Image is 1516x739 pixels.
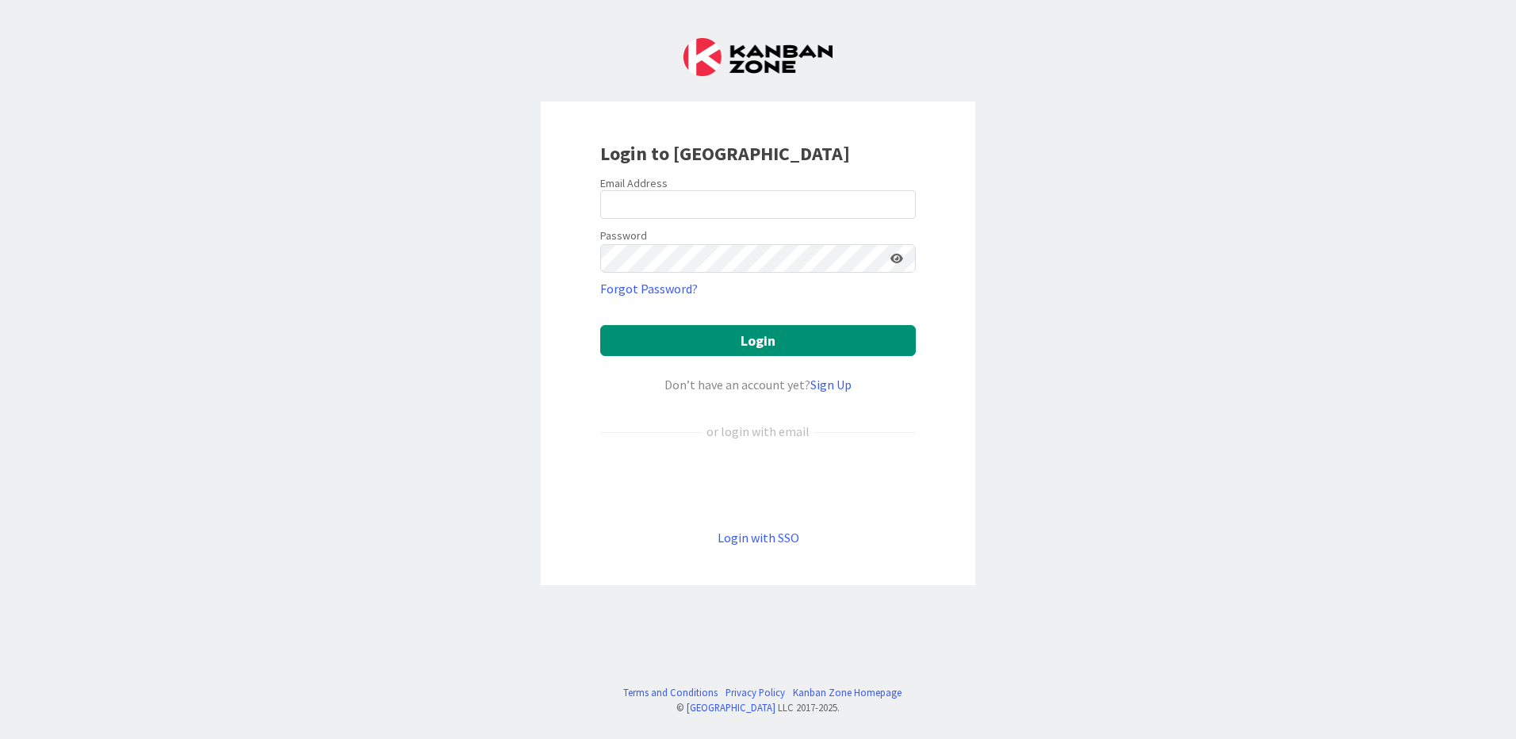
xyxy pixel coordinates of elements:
[683,38,833,76] img: Kanban Zone
[623,685,718,700] a: Terms and Conditions
[810,377,852,392] a: Sign Up
[600,279,698,298] a: Forgot Password?
[793,685,902,700] a: Kanban Zone Homepage
[615,700,902,715] div: © LLC 2017- 2025 .
[592,467,924,502] iframe: Sign in with Google Button
[600,325,916,356] button: Login
[687,701,775,714] a: [GEOGRAPHIC_DATA]
[725,685,785,700] a: Privacy Policy
[600,375,916,394] div: Don’t have an account yet?
[600,141,850,166] b: Login to [GEOGRAPHIC_DATA]
[600,176,668,190] label: Email Address
[718,530,799,546] a: Login with SSO
[702,422,814,441] div: or login with email
[600,228,647,244] label: Password
[889,195,908,214] keeper-lock: Open Keeper Popup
